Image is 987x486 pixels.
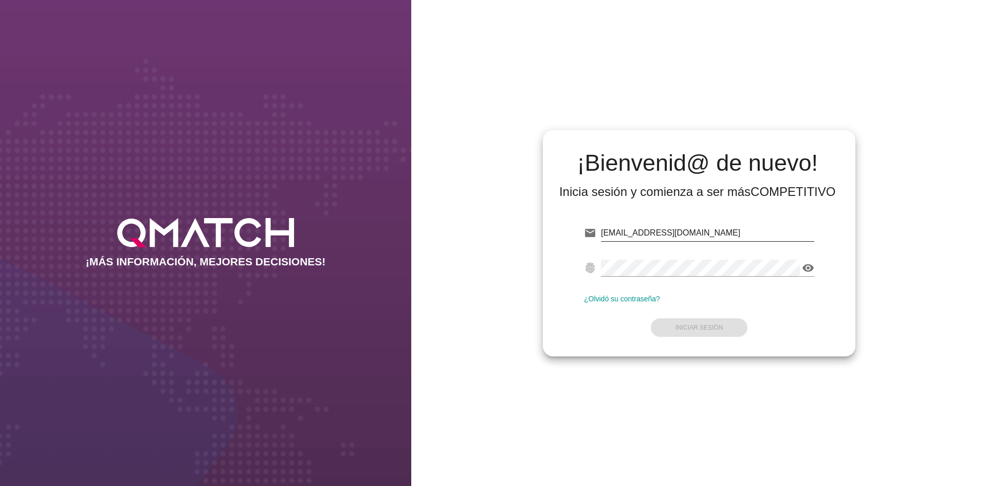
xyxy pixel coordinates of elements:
h2: ¡Bienvenid@ de nuevo! [559,151,836,175]
a: ¿Olvidó su contraseña? [584,295,660,303]
h2: ¡MÁS INFORMACIÓN, MEJORES DECISIONES! [86,256,326,268]
div: Inicia sesión y comienza a ser más [559,184,836,200]
i: visibility [802,262,814,274]
input: E-mail [601,225,814,241]
i: email [584,227,596,239]
strong: COMPETITIVO [751,185,835,199]
i: fingerprint [584,262,596,274]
